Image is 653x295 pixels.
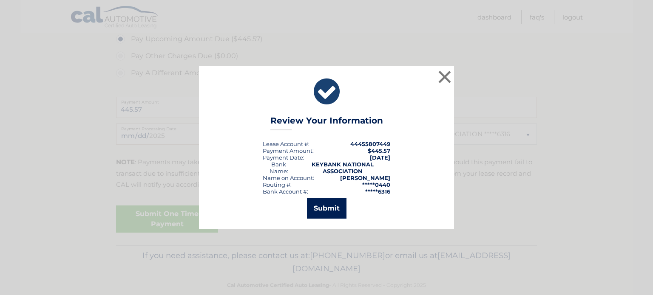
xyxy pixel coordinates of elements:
[436,68,453,85] button: ×
[307,198,346,219] button: Submit
[370,154,390,161] span: [DATE]
[340,174,390,181] strong: [PERSON_NAME]
[263,147,314,154] div: Payment Amount:
[263,140,309,147] div: Lease Account #:
[263,154,303,161] span: Payment Date
[312,161,374,174] strong: KEYBANK NATIONAL ASSOCIATION
[263,161,295,174] div: Bank Name:
[270,115,383,130] h3: Review Your Information
[263,174,314,181] div: Name on Account:
[263,188,308,195] div: Bank Account #:
[263,181,292,188] div: Routing #:
[368,147,390,154] span: $445.57
[263,154,304,161] div: :
[350,140,390,147] strong: 44455807449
